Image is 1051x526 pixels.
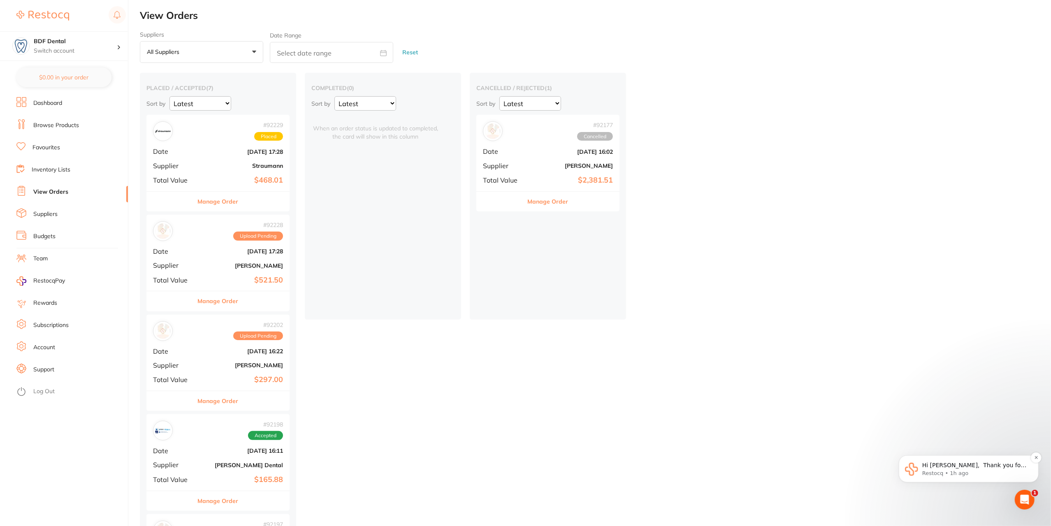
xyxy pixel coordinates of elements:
h2: completed ( 0 ) [311,84,455,92]
b: $297.00 [201,375,283,384]
img: Erskine Dental [155,423,171,438]
button: Dismiss notification [144,40,155,51]
b: [DATE] 17:28 [201,148,283,155]
span: # 92198 [248,421,283,428]
a: Dashboard [33,99,62,107]
span: Total Value [153,476,194,483]
iframe: Intercom live chat [1015,490,1035,510]
span: Total Value [153,176,194,184]
div: message notification from Restocq, 1h ago. Hi Elisha, ​ Thank you for reaching out to us. ​ I’ve ... [12,43,152,70]
div: Erskine Dental#92198AcceptedDate[DATE] 16:11Supplier[PERSON_NAME] DentalTotal Value$165.88Manage ... [146,414,290,511]
span: # 92202 [233,322,283,328]
span: Date [153,447,194,454]
p: Sort by [476,100,495,107]
a: Favourites [32,144,60,152]
img: Straumann [155,123,171,139]
span: Supplier [153,461,194,468]
h2: View Orders [140,10,1051,21]
span: # 92228 [233,222,283,228]
iframe: Intercom notifications message [886,412,1051,504]
b: [DATE] 17:28 [201,248,283,255]
button: Manage Order [198,192,239,211]
p: Sort by [311,100,330,107]
a: Budgets [33,232,56,241]
b: $468.01 [201,176,283,185]
span: # 92229 [254,122,283,128]
button: Reset [400,42,420,63]
span: Placed [254,132,283,141]
button: Manage Order [198,391,239,411]
span: RestocqPay [33,277,65,285]
a: Support [33,366,54,374]
span: # 92177 [577,122,613,128]
button: Manage Order [198,291,239,311]
a: Rewards [33,299,57,307]
p: Sort by [146,100,165,107]
label: Date Range [270,32,302,39]
span: Supplier [483,162,524,169]
span: Date [483,148,524,155]
h2: cancelled / rejected ( 1 ) [476,84,619,92]
img: Adam Dental [155,323,171,339]
b: [DATE] 16:02 [531,148,613,155]
span: Upload Pending [233,232,283,241]
input: Select date range [270,42,393,63]
span: Total Value [153,376,194,383]
h2: placed / accepted ( 7 ) [146,84,290,92]
span: Total Value [153,276,194,284]
span: When an order status is updated to completed, the card will show in this column [311,115,440,141]
span: Supplier [153,262,194,269]
div: Adam Dental#92202Upload PendingDate[DATE] 16:22Supplier[PERSON_NAME]Total Value$297.00Manage Order [146,315,290,411]
a: Account [33,343,55,352]
p: Hi [PERSON_NAME], ​ Thank you for reaching out to [GEOGRAPHIC_DATA]. ​ I’ve checked your orders w... [36,49,142,58]
b: [PERSON_NAME] [531,162,613,169]
span: Accepted [248,431,283,440]
p: Message from Restocq, sent 1h ago [36,58,142,65]
span: Supplier [153,162,194,169]
a: Restocq Logo [16,6,69,25]
span: Total Value [483,176,524,184]
img: Henry Schein Halas [485,123,501,139]
b: [DATE] 16:11 [201,447,283,454]
b: $165.88 [201,475,283,484]
img: BDF Dental [13,38,29,54]
span: Date [153,348,194,355]
b: [PERSON_NAME] [201,362,283,368]
div: Straumann#92229PlacedDate[DATE] 17:28SupplierStraumannTotal Value$468.01Manage Order [146,115,290,211]
a: RestocqPay [16,276,65,286]
a: Log Out [33,387,55,396]
label: Suppliers [140,31,263,38]
a: Subscriptions [33,321,69,329]
b: [DATE] 16:22 [201,348,283,355]
a: Team [33,255,48,263]
button: Manage Order [528,192,568,211]
a: Browse Products [33,121,79,130]
span: Date [153,148,194,155]
b: $2,381.51 [531,176,613,185]
img: Restocq Logo [16,11,69,21]
p: All suppliers [147,48,183,56]
div: Henry Schein Halas#92228Upload PendingDate[DATE] 17:28Supplier[PERSON_NAME]Total Value$521.50Mana... [146,215,290,311]
span: Upload Pending [233,331,283,341]
img: Henry Schein Halas [155,223,171,239]
a: Inventory Lists [32,166,70,174]
b: [PERSON_NAME] [201,262,283,269]
button: Manage Order [198,491,239,511]
span: Cancelled [577,132,613,141]
img: Profile image for Restocq [19,51,32,64]
p: Switch account [34,47,117,55]
span: Supplier [153,361,194,369]
span: 1 [1032,490,1038,496]
a: View Orders [33,188,68,196]
span: Date [153,248,194,255]
b: $521.50 [201,276,283,285]
b: [PERSON_NAME] Dental [201,462,283,468]
button: $0.00 in your order [16,67,111,87]
button: Log Out [16,385,125,399]
h4: BDF Dental [34,37,117,46]
b: Straumann [201,162,283,169]
button: All suppliers [140,41,263,63]
a: Suppliers [33,210,58,218]
img: RestocqPay [16,276,26,286]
